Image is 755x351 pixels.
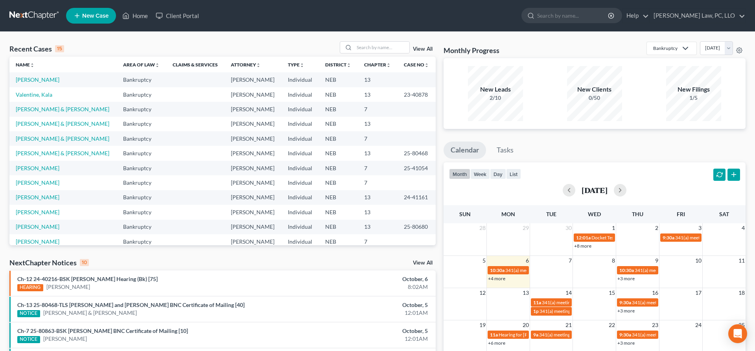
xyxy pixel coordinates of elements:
span: 11a [490,332,498,338]
span: 341(a) meeting for [PERSON_NAME] [632,300,708,305]
span: 341(a) meeting for [PERSON_NAME] & [PERSON_NAME] [505,267,623,273]
td: Bankruptcy [117,161,166,175]
td: 13 [358,72,398,87]
div: October, 5 [296,327,428,335]
th: Claims & Services [166,57,225,72]
i: unfold_more [300,63,304,68]
a: [PERSON_NAME] [16,76,59,83]
input: Search by name... [354,42,409,53]
span: 341(a) meeting for [PERSON_NAME] [540,308,615,314]
td: 13 [358,220,398,234]
td: Bankruptcy [117,220,166,234]
td: NEB [319,205,358,219]
td: 25-80680 [398,220,436,234]
span: New Case [82,13,109,19]
a: [PERSON_NAME] & [PERSON_NAME] [16,150,109,156]
span: Sat [719,211,729,217]
td: [PERSON_NAME] [225,117,281,131]
a: Ch-7 25-80863-BSK [PERSON_NAME] BNC Certificate of Mailing [10] [17,327,188,334]
td: Bankruptcy [117,131,166,146]
span: 2 [654,223,659,233]
div: 0/50 [567,94,622,102]
span: 10:30a [619,267,634,273]
button: month [449,169,470,179]
span: 3 [698,223,702,233]
td: 23-40878 [398,87,436,102]
div: 1/5 [666,94,721,102]
span: 341(a) meeting for [PERSON_NAME] [635,267,711,273]
span: Tue [546,211,556,217]
span: 9:30a [663,235,674,241]
span: 19 [479,320,486,330]
span: 28 [479,223,486,233]
span: Thu [632,211,643,217]
span: 12 [479,288,486,298]
td: Bankruptcy [117,175,166,190]
td: [PERSON_NAME] [225,72,281,87]
div: October, 6 [296,275,428,283]
a: [PERSON_NAME] [16,209,59,215]
a: [PERSON_NAME] [46,283,90,291]
td: Individual [282,205,319,219]
td: 13 [358,205,398,219]
td: NEB [319,117,358,131]
td: NEB [319,146,358,160]
a: Help [622,9,649,23]
div: New Clients [567,85,622,94]
td: NEB [319,161,358,175]
div: 10 [80,259,89,266]
td: Bankruptcy [117,190,166,205]
td: NEB [319,234,358,249]
td: 24-41161 [398,190,436,205]
div: NOTICE [17,336,40,343]
i: unfold_more [346,63,351,68]
td: 7 [358,234,398,249]
span: 11a [533,300,541,305]
span: 341(a) meeting for [PERSON_NAME] & [PERSON_NAME] [542,300,659,305]
div: 2/10 [468,94,523,102]
span: 10 [694,256,702,265]
i: unfold_more [386,63,391,68]
span: 9:30a [619,300,631,305]
a: [PERSON_NAME] & [PERSON_NAME] [16,120,109,127]
div: 12:01AM [296,309,428,317]
td: [PERSON_NAME] [225,175,281,190]
span: 341(a) meeting for [PERSON_NAME] [632,332,708,338]
a: +6 more [488,340,505,346]
td: [PERSON_NAME] [225,131,281,146]
td: 7 [358,175,398,190]
td: Bankruptcy [117,205,166,219]
td: Individual [282,146,319,160]
span: Hearing for [PERSON_NAME]-Mabok [499,332,576,338]
span: 1 [611,223,616,233]
div: 15 [55,45,64,52]
td: Individual [282,117,319,131]
a: [PERSON_NAME] [16,165,59,171]
a: Chapterunfold_more [364,62,391,68]
span: 9:30a [619,332,631,338]
td: 25-41054 [398,161,436,175]
div: Recent Cases [9,44,64,53]
span: 6 [525,256,530,265]
td: NEB [319,220,358,234]
span: 24 [694,320,702,330]
div: 12:01AM [296,335,428,343]
td: [PERSON_NAME] [225,234,281,249]
a: [PERSON_NAME] [16,223,59,230]
button: week [470,169,490,179]
div: 8:02AM [296,283,428,291]
span: 25 [738,320,746,330]
span: 9a [533,332,538,338]
a: [PERSON_NAME] & [PERSON_NAME] [16,135,109,142]
td: Individual [282,72,319,87]
i: unfold_more [30,63,35,68]
a: Districtunfold_more [325,62,351,68]
a: [PERSON_NAME] [43,335,87,343]
td: Bankruptcy [117,117,166,131]
a: +3 more [617,340,635,346]
td: [PERSON_NAME] [225,146,281,160]
td: Individual [282,131,319,146]
td: Bankruptcy [117,72,166,87]
div: New Filings [666,85,721,94]
a: Area of Lawunfold_more [123,62,160,68]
